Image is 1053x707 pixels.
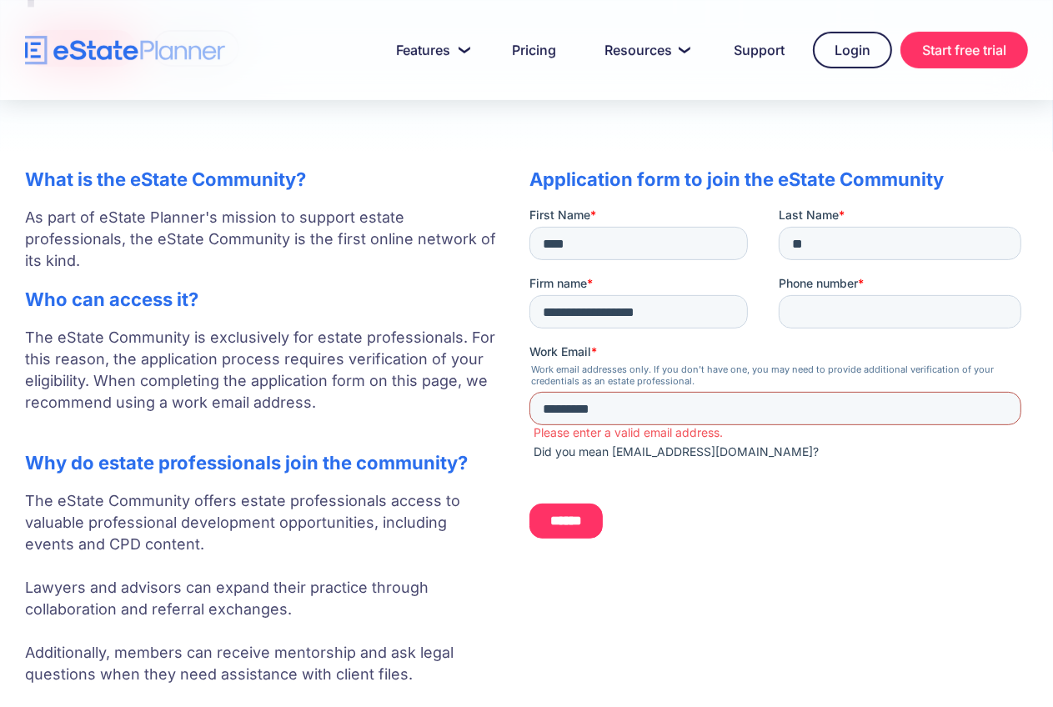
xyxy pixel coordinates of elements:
h2: Application form to join the eState Community [529,168,1028,190]
a: Pricing [492,33,576,67]
a: home [25,36,225,65]
p: The eState Community is exclusively for estate professionals. For this reason, the application pr... [25,327,496,435]
h2: Who can access it? [25,288,496,310]
a: Resources [584,33,705,67]
a: Features [376,33,484,67]
h2: What is the eState Community? [25,168,496,190]
p: The eState Community offers estate professionals access to valuable professional development oppo... [25,490,496,685]
a: Start free trial [900,32,1028,68]
h2: Why do estate professionals join the community? [25,452,496,474]
iframe: Form 0 [529,207,1028,550]
a: Support [714,33,805,67]
p: As part of eState Planner's mission to support estate professionals, the eState Community is the ... [25,207,496,272]
a: Login [813,32,892,68]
